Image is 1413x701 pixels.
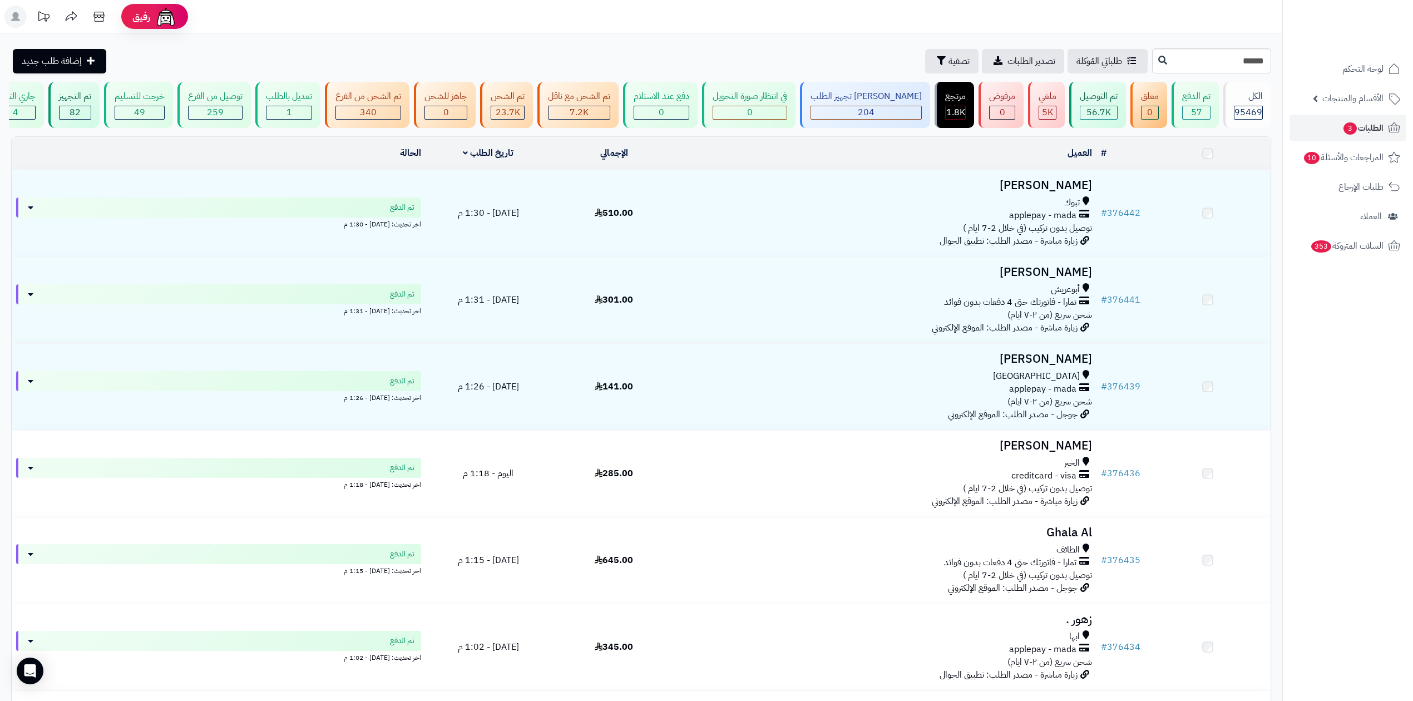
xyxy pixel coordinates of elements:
h3: [PERSON_NAME] [681,440,1092,452]
div: 4984 [1039,106,1056,119]
span: توصيل بدون تركيب (في خلال 2-7 ايام ) [963,569,1092,582]
div: 49 [115,106,164,119]
span: [DATE] - 1:02 م [458,640,519,654]
span: 5K [1042,106,1053,119]
span: رفيق [132,10,150,23]
span: 0 [1000,106,1005,119]
div: 0 [634,106,689,119]
span: شحن سريع (من ٢-٧ ايام) [1007,655,1092,669]
a: [PERSON_NAME] تجهيز الطلب 204 [798,82,932,128]
span: [GEOGRAPHIC_DATA] [993,370,1080,383]
a: معلق 0 [1128,82,1169,128]
span: الطائف [1056,544,1080,556]
div: 259 [189,106,242,119]
span: # [1101,206,1107,220]
div: مرفوض [989,90,1015,103]
span: تم الدفع [390,202,414,213]
span: # [1101,467,1107,480]
a: # [1101,146,1106,160]
span: 0 [1147,106,1153,119]
a: جاهز للشحن 0 [412,82,478,128]
div: 1 [266,106,312,119]
span: 82 [70,106,81,119]
span: جوجل - مصدر الطلب: الموقع الإلكتروني [948,581,1078,595]
span: الخبر [1064,457,1080,470]
div: تم الشحن [491,90,525,103]
a: الحالة [400,146,421,160]
a: الإجمالي [600,146,628,160]
div: 23716 [491,106,524,119]
span: طلبات الإرجاع [1338,179,1384,195]
div: اخر تحديث: [DATE] - 1:31 م [16,304,421,316]
div: تم الشحن مع ناقل [548,90,610,103]
div: Open Intercom Messenger [17,658,43,684]
span: ابها [1069,630,1080,643]
a: دفع عند الاستلام 0 [621,82,700,128]
h3: زهور . [681,613,1092,626]
span: 645.00 [595,554,633,567]
span: 7.2K [570,106,589,119]
span: applepay - mada [1009,209,1076,222]
a: في انتظار صورة التحويل 0 [700,82,798,128]
span: 0 [443,106,449,119]
div: 82 [60,106,91,119]
span: زيارة مباشرة - مصدر الطلب: تطبيق الجوال [940,668,1078,682]
span: تم الدفع [390,376,414,387]
span: لوحة التحكم [1342,61,1384,77]
span: applepay - mada [1009,383,1076,396]
img: ai-face.png [155,6,177,28]
span: تمارا - فاتورتك حتى 4 دفعات بدون فوائد [944,556,1076,569]
span: 353 [1311,240,1331,253]
a: توصيل من الفرع 259 [175,82,253,128]
div: 0 [1142,106,1158,119]
span: 4 [13,106,18,119]
div: اخر تحديث: [DATE] - 1:18 م [16,478,421,490]
div: [PERSON_NAME] تجهيز الطلب [811,90,922,103]
span: أبوعريش [1051,283,1080,296]
span: 49 [134,106,145,119]
a: العملاء [1290,203,1406,230]
span: applepay - mada [1009,643,1076,656]
span: # [1101,554,1107,567]
span: تبوك [1064,196,1080,209]
a: #376435 [1101,554,1140,567]
a: العميل [1068,146,1092,160]
span: السلات المتروكة [1310,238,1384,254]
div: تم الشحن من الفرع [335,90,401,103]
a: طلبات الإرجاع [1290,174,1406,200]
span: 345.00 [595,640,633,654]
h3: [PERSON_NAME] [681,179,1092,192]
span: تمارا - فاتورتك حتى 4 دفعات بدون فوائد [944,296,1076,309]
span: العملاء [1360,209,1382,224]
div: 7223 [549,106,610,119]
div: معلق [1141,90,1159,103]
a: تعديل بالطلب 1 [253,82,323,128]
span: شحن سريع (من ٢-٧ ايام) [1007,308,1092,322]
span: 340 [360,106,377,119]
span: 95469 [1234,106,1262,119]
div: 1813 [946,106,965,119]
a: خرجت للتسليم 49 [102,82,175,128]
span: # [1101,380,1107,393]
div: في انتظار صورة التحويل [713,90,787,103]
span: زيارة مباشرة - مصدر الطلب: الموقع الإلكتروني [932,321,1078,334]
span: توصيل بدون تركيب (في خلال 2-7 ايام ) [963,221,1092,235]
a: إضافة طلب جديد [13,49,106,73]
span: 3 [1343,122,1357,135]
span: تم الدفع [390,462,414,473]
span: # [1101,640,1107,654]
span: 204 [858,106,875,119]
span: creditcard - visa [1011,470,1076,482]
span: 0 [659,106,664,119]
span: [DATE] - 1:31 م [458,293,519,307]
span: زيارة مباشرة - مصدر الطلب: تطبيق الجوال [940,234,1078,248]
span: تم الدفع [390,549,414,560]
a: #376436 [1101,467,1140,480]
span: 285.00 [595,467,633,480]
span: 1.8K [946,106,965,119]
span: # [1101,293,1107,307]
div: اخر تحديث: [DATE] - 1:02 م [16,651,421,663]
span: تصفية [948,55,970,68]
a: #376441 [1101,293,1140,307]
span: 259 [207,106,224,119]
